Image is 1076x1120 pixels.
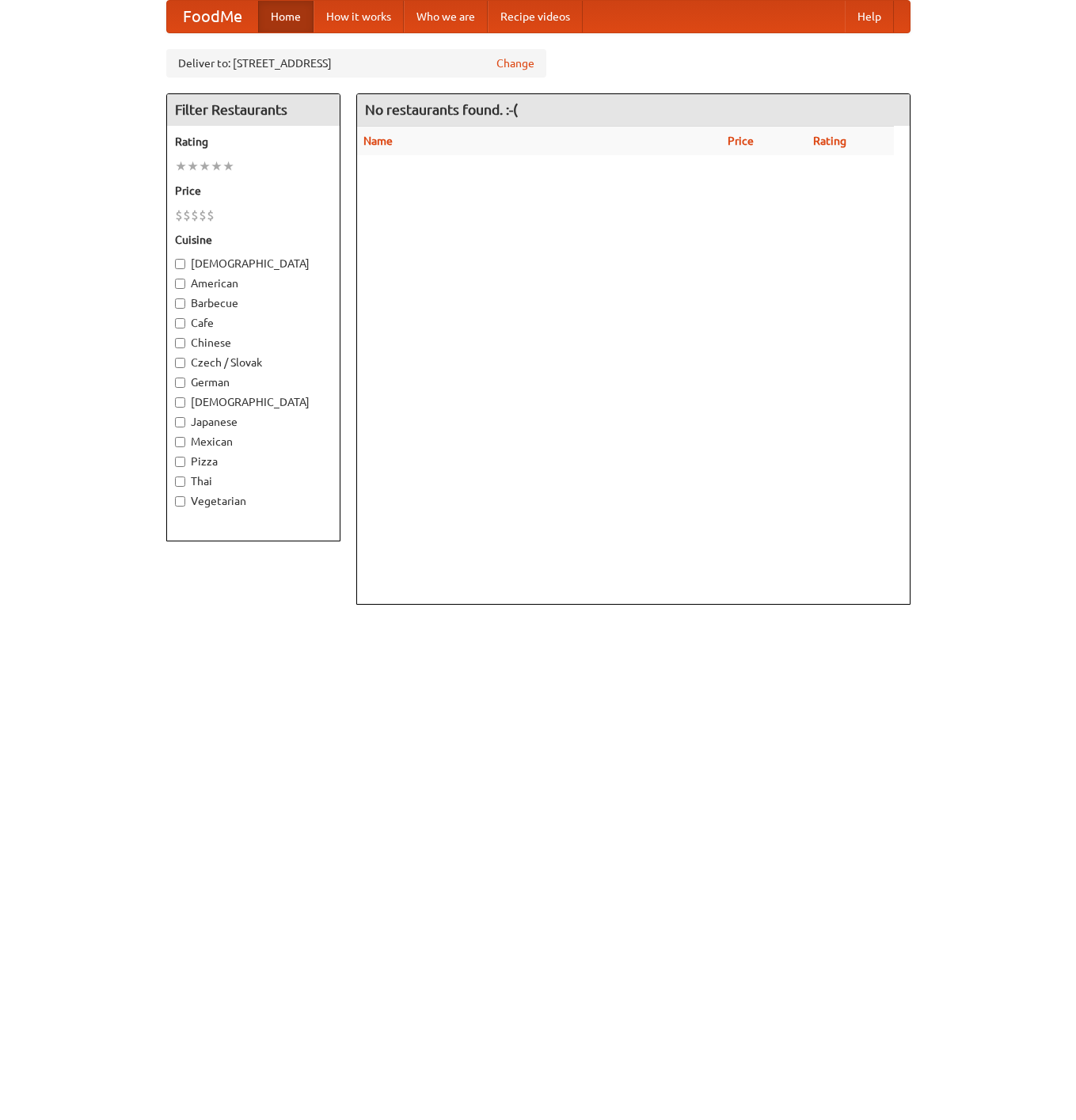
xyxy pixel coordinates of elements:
[175,355,332,370] label: Czech / Slovak
[488,1,583,32] a: Recipe videos
[175,378,185,388] input: German
[175,476,185,487] input: Thai
[175,183,332,199] h5: Price
[175,397,185,408] input: [DEMOGRAPHIC_DATA]
[175,434,332,450] label: Mexican
[845,1,894,32] a: Help
[175,318,185,328] input: Cafe
[363,135,393,147] a: Name
[175,374,332,390] label: German
[175,493,332,509] label: Vegetarian
[728,135,754,147] a: Price
[175,134,332,150] h5: Rating
[183,207,191,224] li: $
[175,417,185,427] input: Japanese
[191,207,199,224] li: $
[314,1,404,32] a: How it works
[175,496,185,507] input: Vegetarian
[258,1,314,32] a: Home
[175,256,332,271] label: [DEMOGRAPHIC_DATA]
[175,338,185,348] input: Chinese
[175,295,332,311] label: Barbecue
[211,158,222,175] li: ★
[813,135,846,147] a: Rating
[175,275,332,291] label: American
[175,279,185,289] input: American
[199,158,211,175] li: ★
[175,298,185,309] input: Barbecue
[175,232,332,248] h5: Cuisine
[167,94,340,126] h4: Filter Restaurants
[207,207,215,224] li: $
[175,457,185,467] input: Pizza
[222,158,234,175] li: ★
[199,207,207,224] li: $
[175,315,332,331] label: Cafe
[175,358,185,368] input: Czech / Slovak
[175,259,185,269] input: [DEMOGRAPHIC_DATA]
[175,454,332,469] label: Pizza
[187,158,199,175] li: ★
[166,49,546,78] div: Deliver to: [STREET_ADDRESS]
[175,437,185,447] input: Mexican
[175,473,332,489] label: Thai
[175,335,332,351] label: Chinese
[167,1,258,32] a: FoodMe
[496,55,534,71] a: Change
[365,102,518,117] ng-pluralize: No restaurants found. :-(
[175,414,332,430] label: Japanese
[175,207,183,224] li: $
[175,158,187,175] li: ★
[404,1,488,32] a: Who we are
[175,394,332,410] label: [DEMOGRAPHIC_DATA]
